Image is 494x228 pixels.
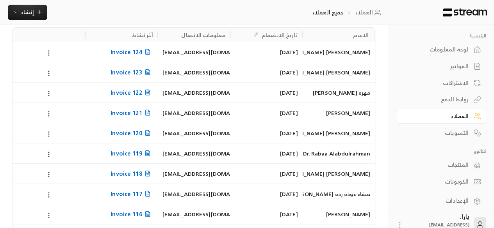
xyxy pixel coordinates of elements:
[396,193,486,209] a: الإعدادات
[406,129,469,137] div: التسويات
[396,157,486,173] a: المنتجات
[307,184,370,204] div: صفاء عوده رده [PERSON_NAME]
[111,88,153,97] span: Invoice 122
[251,30,261,39] button: Sort
[307,123,370,143] div: [PERSON_NAME] [PERSON_NAME] Dief
[353,30,369,40] div: الاسم
[307,42,370,62] div: [PERSON_NAME] [PERSON_NAME]
[307,62,370,82] div: [PERSON_NAME] [PERSON_NAME]
[406,112,469,120] div: العملاء
[406,62,469,70] div: الفواتير
[162,62,225,82] div: [EMAIL_ADDRESS][DOMAIN_NAME]
[162,204,225,224] div: [EMAIL_ADDRESS][DOMAIN_NAME]
[162,103,225,123] div: [EMAIL_ADDRESS][DOMAIN_NAME]
[262,30,298,40] div: تاريخ الانضمام
[235,123,298,143] div: [DATE]
[396,109,486,124] a: العملاء
[307,83,370,103] div: مهره [PERSON_NAME]
[162,42,225,62] div: [EMAIL_ADDRESS][DOMAIN_NAME]
[8,5,47,20] button: إنشاء
[396,59,486,74] a: الفواتير
[111,47,153,57] span: Invoice 124
[235,83,298,103] div: [DATE]
[307,204,370,224] div: [PERSON_NAME]
[235,62,298,82] div: [DATE]
[406,197,469,205] div: الإعدادات
[406,178,469,186] div: الكوبونات
[355,9,383,16] a: العملاء
[396,174,486,189] a: الكوبونات
[235,42,298,62] div: [DATE]
[111,148,153,158] span: Invoice 119
[406,46,469,53] div: لوحة المعلومات
[307,164,370,184] div: [PERSON_NAME] [PERSON_NAME]
[162,83,225,103] div: [EMAIL_ADDRESS][DOMAIN_NAME]
[111,169,153,179] span: Invoice 118
[162,123,225,143] div: [EMAIL_ADDRESS][DOMAIN_NAME]
[307,103,370,123] div: [PERSON_NAME]
[396,92,486,107] a: روابط الدفع
[312,9,343,16] p: جميع العملاء
[111,209,153,219] span: Invoice 116
[307,143,370,163] div: Dr. Rabaa Alabdulrahman
[396,42,486,57] a: لوحة المعلومات
[162,164,225,184] div: [EMAIL_ADDRESS][DOMAIN_NAME]
[111,108,153,118] span: Invoice 121
[406,79,469,87] div: الاشتراكات
[442,8,488,17] img: Logo
[396,33,486,39] p: الرئيسية
[132,30,153,40] div: آخر نشاط
[406,161,469,169] div: المنتجات
[312,9,384,16] nav: breadcrumb
[396,75,486,90] a: الاشتراكات
[235,204,298,224] div: [DATE]
[162,184,225,204] div: [EMAIL_ADDRESS][DOMAIN_NAME]
[396,148,486,154] p: كتالوج
[162,143,225,163] div: [EMAIL_ADDRESS][DOMAIN_NAME]
[111,67,153,77] span: Invoice 123
[181,30,225,40] div: معلومات الاتصال
[21,7,34,17] span: إنشاء
[235,103,298,123] div: [DATE]
[396,125,486,140] a: التسويات
[111,128,153,138] span: Invoice 120
[406,95,469,103] div: روابط الدفع
[235,143,298,163] div: [DATE]
[111,189,153,199] span: Invoice 117
[235,164,298,184] div: [DATE]
[235,184,298,204] div: [DATE]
